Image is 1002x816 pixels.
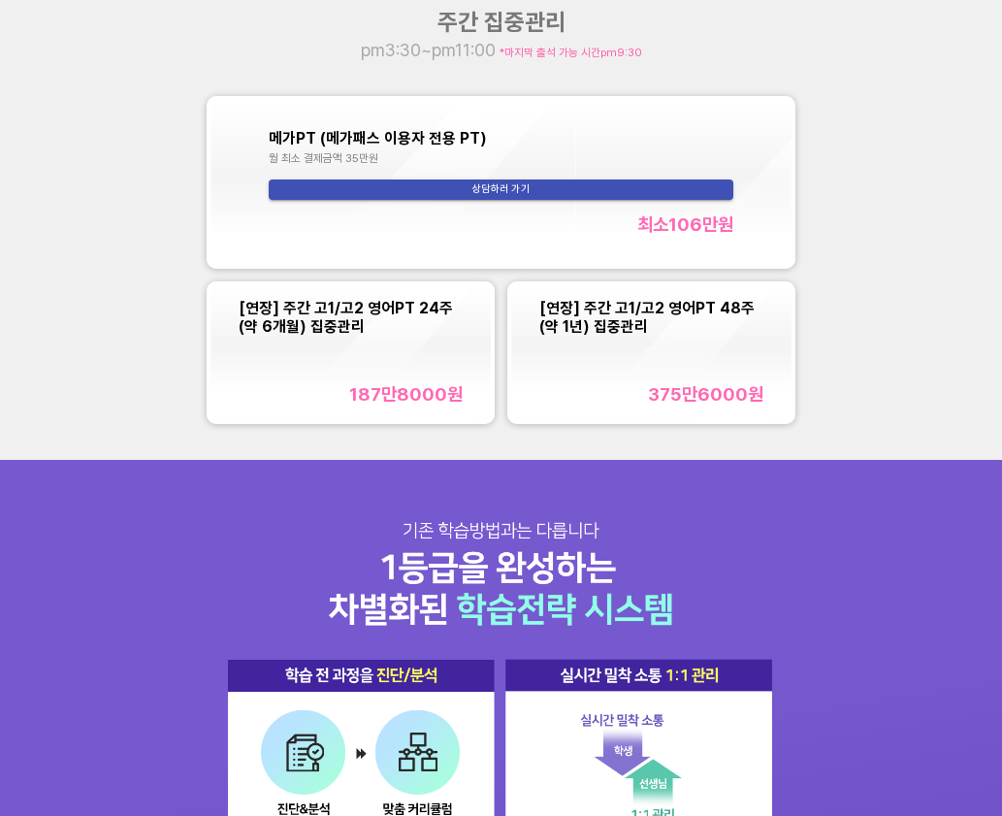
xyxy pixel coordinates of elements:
[648,383,763,406] div: 375만6000 원
[361,40,500,60] span: pm3:30~pm11:00
[637,213,733,236] div: 최소 106만 원
[349,383,463,406] div: 187만8000 원
[437,8,566,36] span: 주간 집중관리
[500,46,642,59] span: *마지막 출석 가능 시간 pm9:30
[284,180,719,198] span: 상담하러 가기
[239,299,453,336] span: [연장] 주간 고1/고2 영어PT 24주(약 6개월) 집중관리
[269,180,734,200] button: 상담하러 가기
[539,299,755,336] span: [연장] 주간 고1/고2 영어PT 48주(약 1년) 집중관리
[269,129,487,147] span: 메가PT (메가패스 이용자 전용 PT)
[269,151,734,165] div: 월 최소 결제금액 35만원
